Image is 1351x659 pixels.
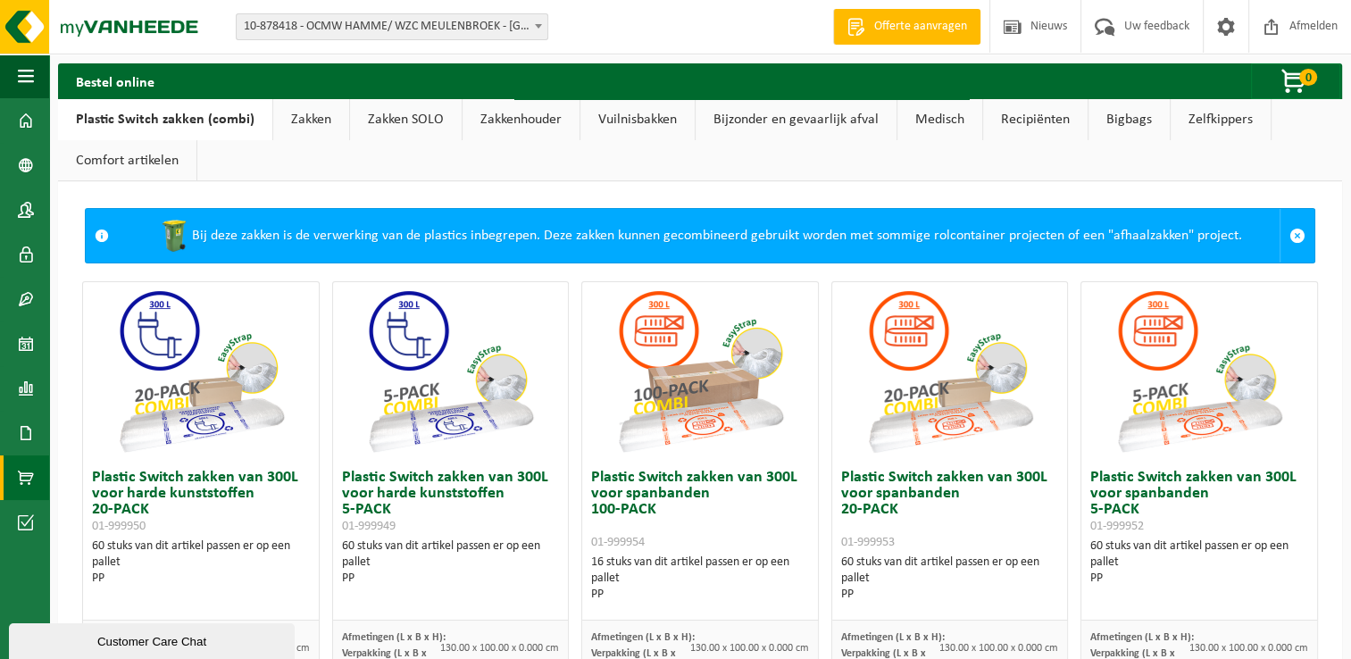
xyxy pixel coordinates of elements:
div: PP [342,571,560,587]
a: Offerte aanvragen [833,9,980,45]
h3: Plastic Switch zakken van 300L voor harde kunststoffen 5-PACK [342,470,560,534]
a: Zakken [273,99,349,140]
span: 01-999950 [92,520,146,533]
h3: Plastic Switch zakken van 300L voor harde kunststoffen 20-PACK [92,470,310,534]
div: 60 stuks van dit artikel passen er op een pallet [1090,538,1308,587]
img: 01-999949 [361,282,539,461]
div: 60 stuks van dit artikel passen er op een pallet [342,538,560,587]
span: 10-878418 - OCMW HAMME/ WZC MEULENBROEK - HAMME [237,14,547,39]
span: 0 [1299,69,1317,86]
div: PP [841,587,1059,603]
span: 130.00 x 100.00 x 0.000 cm [440,643,559,654]
iframe: chat widget [9,620,298,659]
img: WB-0240-HPE-GN-50.png [156,218,192,254]
div: 16 stuks van dit artikel passen er op een pallet [591,555,809,603]
a: Vuilnisbakken [580,99,695,140]
img: 01-999952 [1110,282,1288,461]
span: 130.00 x 100.00 x 0.000 cm [1189,643,1308,654]
button: 0 [1251,63,1340,99]
div: PP [92,571,310,587]
a: Bigbags [1088,99,1170,140]
span: 01-999949 [342,520,396,533]
a: Comfort artikelen [58,140,196,181]
div: PP [591,587,809,603]
h3: Plastic Switch zakken van 300L voor spanbanden 20-PACK [841,470,1059,550]
a: Zakken SOLO [350,99,462,140]
h3: Plastic Switch zakken van 300L voor spanbanden 5-PACK [1090,470,1308,534]
a: Recipiënten [983,99,1088,140]
a: Bijzonder en gevaarlijk afval [696,99,896,140]
div: 60 stuks van dit artikel passen er op een pallet [92,538,310,587]
span: Offerte aanvragen [870,18,972,36]
h2: Bestel online [58,63,172,98]
span: 01-999952 [1090,520,1144,533]
img: 01-999954 [611,282,789,461]
span: 10-878418 - OCMW HAMME/ WZC MEULENBROEK - HAMME [236,13,548,40]
span: Afmetingen (L x B x H): [591,632,695,643]
a: Sluit melding [1280,209,1314,263]
img: 01-999950 [112,282,290,461]
div: 60 stuks van dit artikel passen er op een pallet [841,555,1059,603]
h3: Plastic Switch zakken van 300L voor spanbanden 100-PACK [591,470,809,550]
div: Bij deze zakken is de verwerking van de plastics inbegrepen. Deze zakken kunnen gecombineerd gebr... [118,209,1280,263]
span: 130.00 x 100.00 x 0.000 cm [939,643,1058,654]
div: PP [1090,571,1308,587]
span: Afmetingen (L x B x H): [1090,632,1194,643]
span: Afmetingen (L x B x H): [342,632,446,643]
img: 01-999953 [861,282,1039,461]
a: Plastic Switch zakken (combi) [58,99,272,140]
a: Medisch [897,99,982,140]
span: 01-999953 [841,536,895,549]
span: 130.00 x 100.00 x 0.000 cm [690,643,809,654]
a: Zelfkippers [1171,99,1271,140]
span: Afmetingen (L x B x H): [841,632,945,643]
span: 01-999954 [591,536,645,549]
a: Zakkenhouder [463,99,580,140]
